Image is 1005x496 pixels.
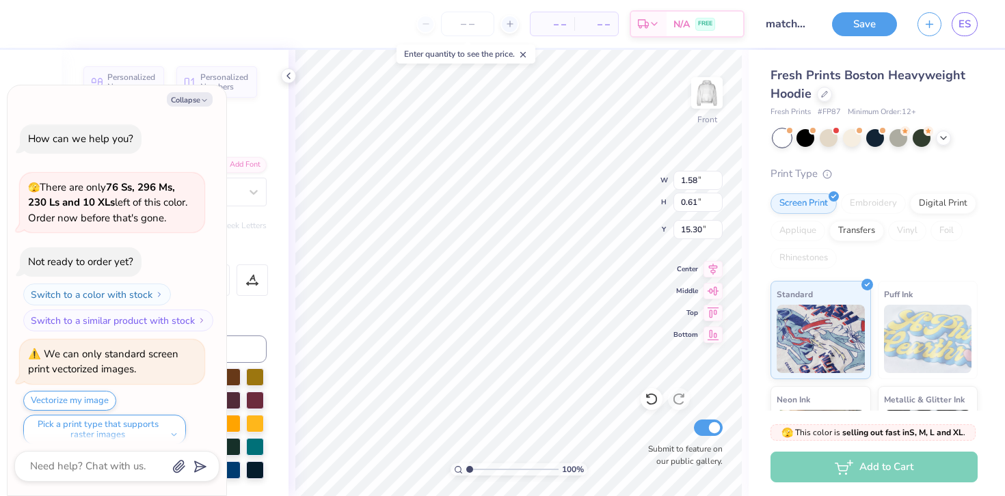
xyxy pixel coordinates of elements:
input: – – [441,12,494,36]
div: Foil [930,221,963,241]
span: FREE [698,19,712,29]
div: We can only standard screen print vectorized images. [28,347,178,376]
span: Center [673,264,698,274]
div: Add Font [213,157,267,173]
div: Digital Print [910,193,976,214]
div: How can we help you? [28,132,133,146]
button: Pick a print type that supports raster images [23,415,186,445]
img: Standard [777,305,865,373]
div: Applique [770,221,825,241]
span: Fresh Prints [770,107,811,118]
span: 100 % [562,463,584,476]
span: Personalized Numbers [200,72,249,92]
img: Metallic & Glitter Ink [884,410,972,478]
span: Puff Ink [884,287,913,301]
span: Minimum Order: 12 + [848,107,916,118]
div: Vinyl [888,221,926,241]
a: ES [952,12,978,36]
span: Personalized Names [107,72,156,92]
span: Bottom [673,330,698,340]
span: Top [673,308,698,318]
span: Neon Ink [777,392,810,407]
div: Enter quantity to see the price. [397,44,535,64]
div: Screen Print [770,193,837,214]
div: Rhinestones [770,248,837,268]
span: N/A [673,17,690,31]
span: There are only left of this color. Order now before that's gone. [28,180,187,225]
div: Transfers [829,221,884,241]
span: ES [959,16,971,32]
span: Fresh Prints Boston Heavyweight Hoodie [770,67,965,102]
span: # FP87 [818,107,841,118]
span: – – [582,17,610,31]
span: 🫣 [28,181,40,194]
label: Submit to feature on our public gallery. [641,443,723,467]
div: Print Type [770,166,978,182]
div: Not ready to order yet? [28,255,133,268]
img: Front [693,79,721,107]
span: This color is . [781,426,965,439]
span: Middle [673,286,698,296]
button: Switch to a color with stock [23,284,171,305]
button: Switch to a similar product with stock [23,309,213,331]
button: Save [832,12,897,36]
span: 🫣 [781,426,793,439]
img: Neon Ink [777,410,865,478]
span: – – [539,17,566,31]
img: Switch to a color with stock [155,290,163,299]
input: Untitled Design [755,10,822,38]
div: Front [697,113,717,126]
strong: selling out fast in S, M, L and XL [842,427,963,438]
span: Metallic & Glitter Ink [884,392,965,407]
button: Vectorize my image [23,391,116,411]
button: Collapse [167,92,213,107]
div: Embroidery [841,193,906,214]
img: Switch to a similar product with stock [198,316,206,325]
span: Standard [777,287,813,301]
img: Puff Ink [884,305,972,373]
